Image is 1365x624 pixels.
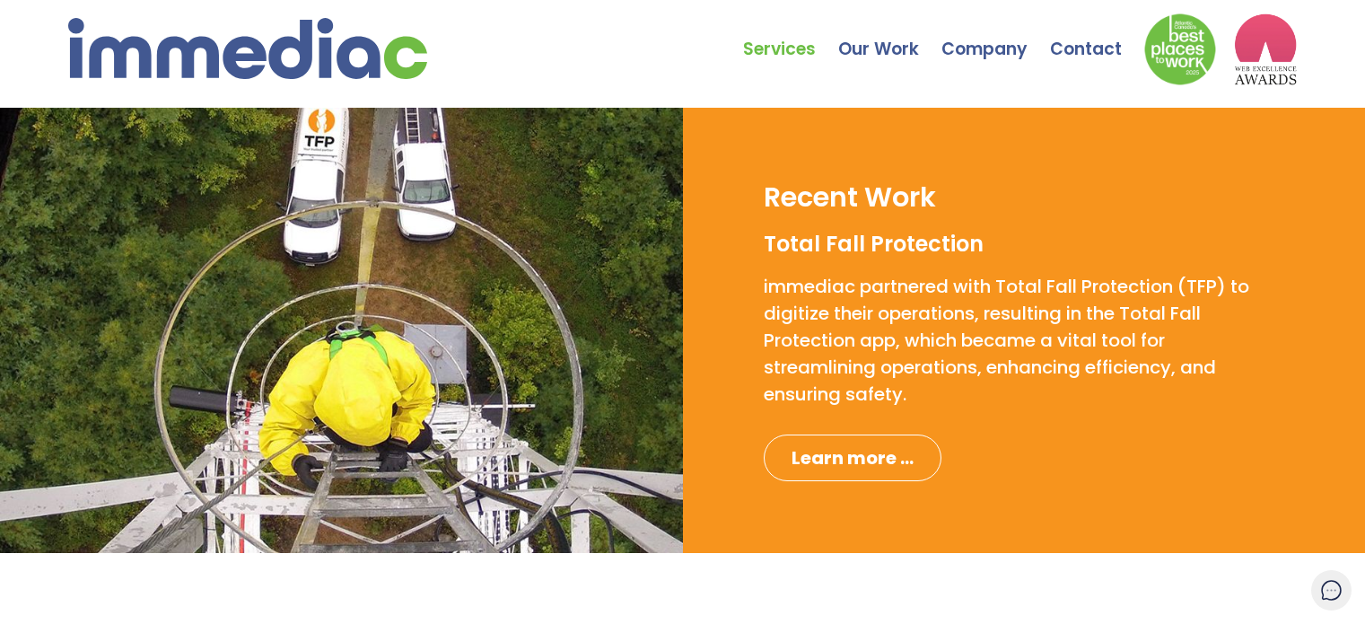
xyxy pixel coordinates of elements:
[764,435,941,481] a: Learn more ...
[941,4,1050,67] a: Company
[1050,4,1144,67] a: Contact
[764,180,936,215] h2: Recent Work
[743,4,838,67] a: Services
[764,274,1249,407] span: immediac partnered with Total Fall Protection (TFP) to digitize their operations, resulting in th...
[838,4,941,67] a: Our Work
[1144,13,1216,85] img: Down
[68,18,427,79] img: immediac
[1234,13,1297,85] img: logo2_wea_nobg.webp
[764,229,984,259] span: Total Fall Protection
